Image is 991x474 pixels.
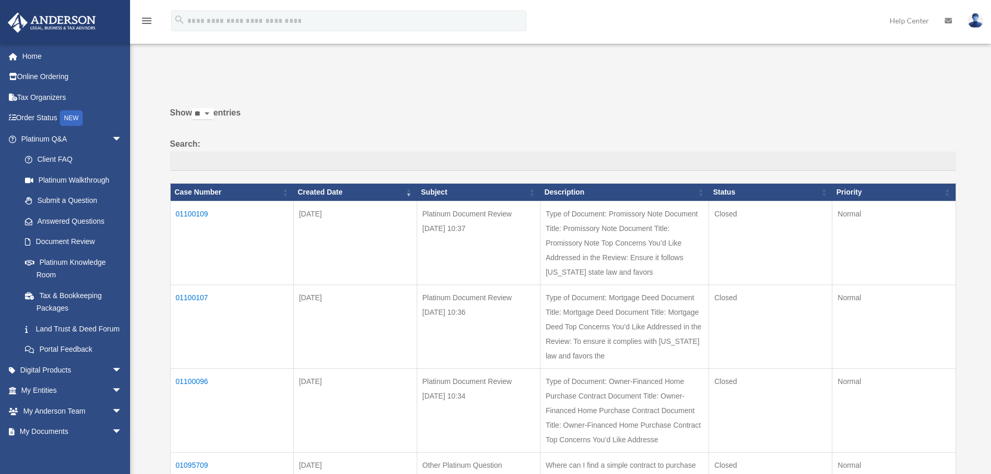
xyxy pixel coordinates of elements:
[170,106,956,131] label: Show entries
[170,285,293,368] td: 01100107
[709,184,832,201] th: Status: activate to sort column ascending
[709,201,832,285] td: Closed
[15,318,133,339] a: Land Trust & Deed Forum
[709,368,832,452] td: Closed
[7,380,138,401] a: My Entitiesarrow_drop_down
[417,285,540,368] td: Platinum Document Review [DATE] 10:36
[293,368,417,452] td: [DATE]
[832,285,956,368] td: Normal
[540,368,709,452] td: Type of Document: Owner-Financed Home Purchase Contract Document Title: Owner-Financed Home Purch...
[417,368,540,452] td: Platinum Document Review [DATE] 10:34
[15,285,133,318] a: Tax & Bookkeeping Packages
[112,401,133,422] span: arrow_drop_down
[140,15,153,27] i: menu
[7,401,138,421] a: My Anderson Teamarrow_drop_down
[832,184,956,201] th: Priority: activate to sort column ascending
[293,285,417,368] td: [DATE]
[170,368,293,452] td: 01100096
[293,201,417,285] td: [DATE]
[15,232,133,252] a: Document Review
[15,339,133,360] a: Portal Feedback
[15,190,133,211] a: Submit a Question
[192,108,213,120] select: Showentries
[709,285,832,368] td: Closed
[170,151,956,171] input: Search:
[540,184,709,201] th: Description: activate to sort column ascending
[170,184,293,201] th: Case Number: activate to sort column ascending
[417,201,540,285] td: Platinum Document Review [DATE] 10:37
[293,184,417,201] th: Created Date: activate to sort column ascending
[15,252,133,285] a: Platinum Knowledge Room
[15,149,133,170] a: Client FAQ
[170,201,293,285] td: 01100109
[60,110,83,126] div: NEW
[968,13,983,28] img: User Pic
[540,285,709,368] td: Type of Document: Mortgage Deed Document Title: Mortgage Deed Document Title: Mortgage Deed Top C...
[112,129,133,150] span: arrow_drop_down
[112,421,133,443] span: arrow_drop_down
[832,201,956,285] td: Normal
[5,12,99,33] img: Anderson Advisors Platinum Portal
[140,18,153,27] a: menu
[7,129,133,149] a: Platinum Q&Aarrow_drop_down
[15,170,133,190] a: Platinum Walkthrough
[540,201,709,285] td: Type of Document: Promissory Note Document Title: Promissory Note Document Title: Promissory Note...
[7,360,138,380] a: Digital Productsarrow_drop_down
[7,46,138,67] a: Home
[170,137,956,171] label: Search:
[112,380,133,402] span: arrow_drop_down
[174,14,185,25] i: search
[832,368,956,452] td: Normal
[112,360,133,381] span: arrow_drop_down
[7,108,138,129] a: Order StatusNEW
[15,211,127,232] a: Answered Questions
[7,421,138,442] a: My Documentsarrow_drop_down
[7,87,138,108] a: Tax Organizers
[417,184,540,201] th: Subject: activate to sort column ascending
[7,67,138,87] a: Online Ordering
